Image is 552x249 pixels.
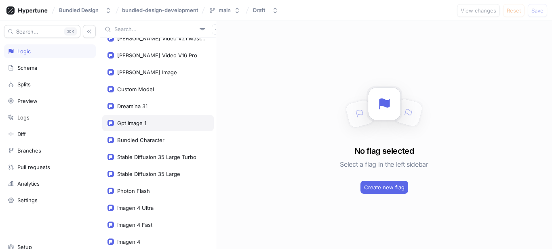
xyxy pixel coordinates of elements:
div: Schema [17,65,37,71]
h3: No flag selected [354,145,414,157]
div: K [64,27,77,36]
div: Settings [17,197,38,203]
div: Imagen 4 Fast [117,222,152,228]
div: Dreamina 31 [117,103,147,109]
button: main [206,4,244,17]
span: Create new flag [364,185,405,190]
div: Stable Diffusion 35 Large [117,171,180,177]
span: Save [531,8,544,13]
h5: Select a flag in the left sidebar [340,157,428,172]
div: Logic [17,48,31,54]
div: [PERSON_NAME] Video V21 Master [117,35,205,42]
button: Reset [503,4,525,17]
div: Diff [17,131,26,137]
div: Logs [17,114,29,121]
div: Imagen 4 Ultra [117,205,154,211]
div: Imagen 4 [117,239,140,245]
div: Analytics [17,180,40,187]
div: Preview [17,98,38,104]
div: Photon Flash [117,188,150,194]
div: Splits [17,81,31,88]
div: Gpt Image 1 [117,120,146,126]
div: Custom Model [117,86,154,92]
div: main [219,7,231,14]
button: Save [528,4,547,17]
div: [PERSON_NAME] Image [117,69,177,75]
button: View changes [457,4,500,17]
div: Bundled Design [59,7,99,14]
button: Draft [250,4,282,17]
div: Branches [17,147,41,154]
div: Bundled Character [117,137,164,143]
span: Reset [507,8,521,13]
span: View changes [461,8,496,13]
button: Bundled Design [56,4,115,17]
button: Create new flag [360,181,408,194]
div: Stable Diffusion 35 Large Turbo [117,154,196,160]
span: Search... [16,29,38,34]
input: Search... [114,25,196,33]
button: Search...K [4,25,80,38]
div: Pull requests [17,164,50,170]
span: bundled-design-development [122,7,198,13]
div: [PERSON_NAME] Video V16 Pro [117,52,197,59]
div: Draft [253,7,265,14]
